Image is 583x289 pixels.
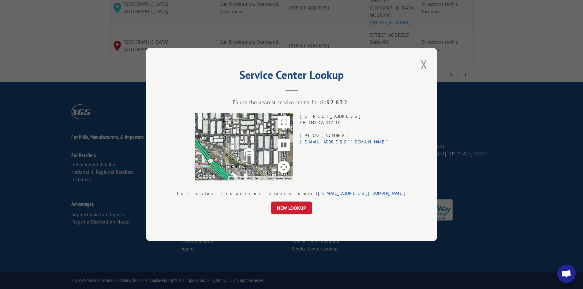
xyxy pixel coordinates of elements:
button: Toggle fullscreen view [278,116,290,128]
div: [STREET_ADDRESS] CHINO , CA , 91710 [PHONE_NUMBER] [300,113,388,180]
button: Keyboard shortcuts [230,176,234,180]
img: Google [196,172,217,180]
a: Open this area in Google Maps (opens a new window) [196,172,217,180]
h2: Service Center Lookup [177,71,406,82]
button: Close modal [419,56,429,73]
button: Map camera controls [278,161,290,173]
a: Report a map error [267,176,291,180]
a: Open chat [557,265,576,283]
a: Terms [254,176,263,180]
div: For sales inquiries please email [177,190,406,197]
div: Found the nearest service center for zip : [177,99,406,106]
button: Map Data [238,176,251,180]
strong: 92832 [327,99,349,106]
img: svg%3E [244,147,253,157]
a: [EMAIL_ADDRESS][DOMAIN_NAME] [318,191,406,196]
button: Tilt map [278,139,290,151]
a: [EMAIL_ADDRESS][DOMAIN_NAME] [300,139,388,145]
button: NEW LOOKUP [271,202,312,214]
